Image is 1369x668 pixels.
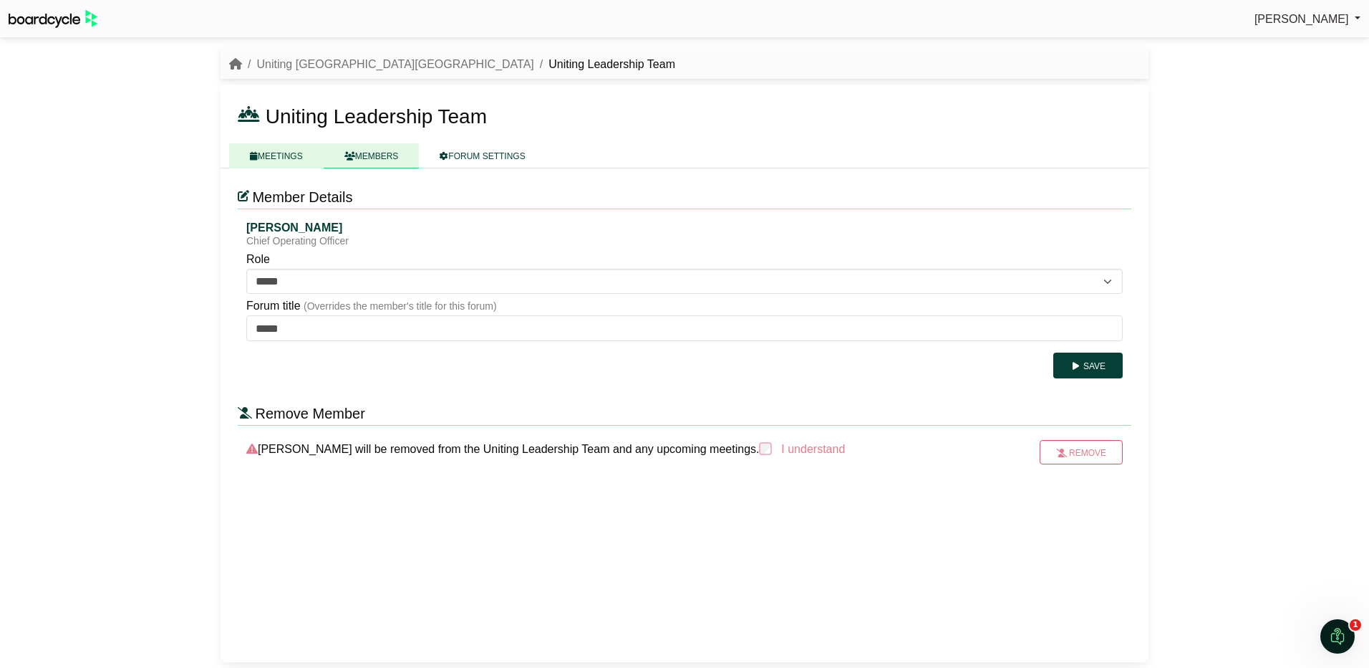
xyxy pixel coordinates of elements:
button: Remove [1040,440,1123,464]
span: [PERSON_NAME] [1254,13,1349,25]
span: Remove Member [255,406,364,421]
span: Member Details [252,189,352,205]
label: Forum title [246,297,301,315]
div: Chief Operating Officer [246,235,1123,248]
a: FORUM SETTINGS [419,143,546,168]
nav: breadcrumb [229,55,675,74]
label: I understand [780,440,845,459]
a: Uniting [GEOGRAPHIC_DATA][GEOGRAPHIC_DATA] [256,58,533,70]
div: [PERSON_NAME] will be removed from the Uniting Leadership Team and any upcoming meetings. [238,440,982,464]
a: [PERSON_NAME] [1254,10,1360,29]
span: 1 [1350,619,1361,631]
span: Uniting Leadership Team [266,105,487,128]
a: MEMBERS [324,143,420,168]
label: Role [246,250,270,269]
img: BoardcycleBlackGreen-aaafeed430059cb809a45853b8cf6d952af9d84e6e89e1f1685b34bfd5cb7d64.svg [9,10,97,28]
button: Save [1053,353,1123,378]
a: MEETINGS [229,143,324,168]
iframe: Intercom live chat [1320,619,1355,654]
li: Uniting Leadership Team [534,55,675,74]
small: (Overrides the member's title for this forum) [304,300,497,312]
div: [PERSON_NAME] [246,221,1123,235]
